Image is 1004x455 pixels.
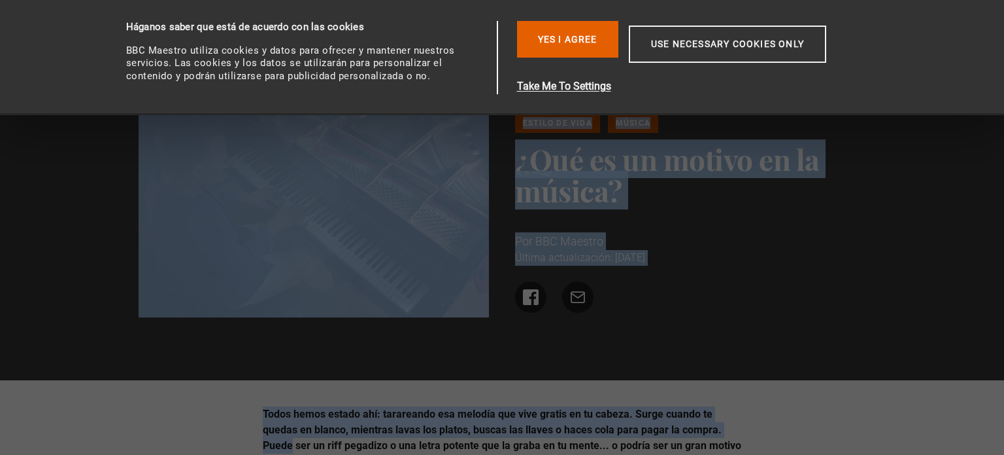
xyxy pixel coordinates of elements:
button: Take Me To Settings [517,79,888,94]
font: BBC Maestro utiliza cookies y datos para ofrecer y mantener nuestros servicios. Las cookies y los... [126,45,455,82]
a: Música [608,113,658,133]
img: Gary Barlow toca el piano [139,98,490,318]
font: ¿Qué es un motivo en la música? [515,139,820,209]
button: Use necessary cookies only [629,26,826,63]
font: Estilo de vida [523,118,592,128]
button: Yes I Agree [517,21,618,58]
font: BBC Maestro [535,234,603,248]
a: Estilo de vida [515,113,600,133]
font: Música [616,118,650,128]
font: Por [515,234,533,248]
font: Última actualización: [DATE] [515,251,645,264]
font: Háganos saber que está de acuerdo con las cookies [126,21,364,33]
